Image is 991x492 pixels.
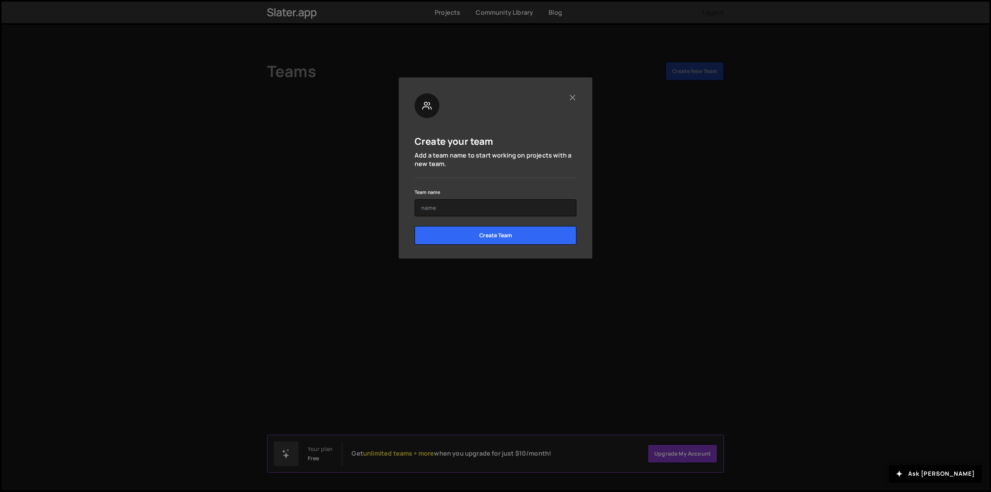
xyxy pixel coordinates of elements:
[415,151,576,168] p: Add a team name to start working on projects with a new team.
[415,189,440,196] label: Team name
[415,199,576,216] input: name
[415,135,494,147] h5: Create your team
[415,226,576,245] input: Create Team
[889,465,982,483] button: Ask [PERSON_NAME]
[568,93,576,101] button: Close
